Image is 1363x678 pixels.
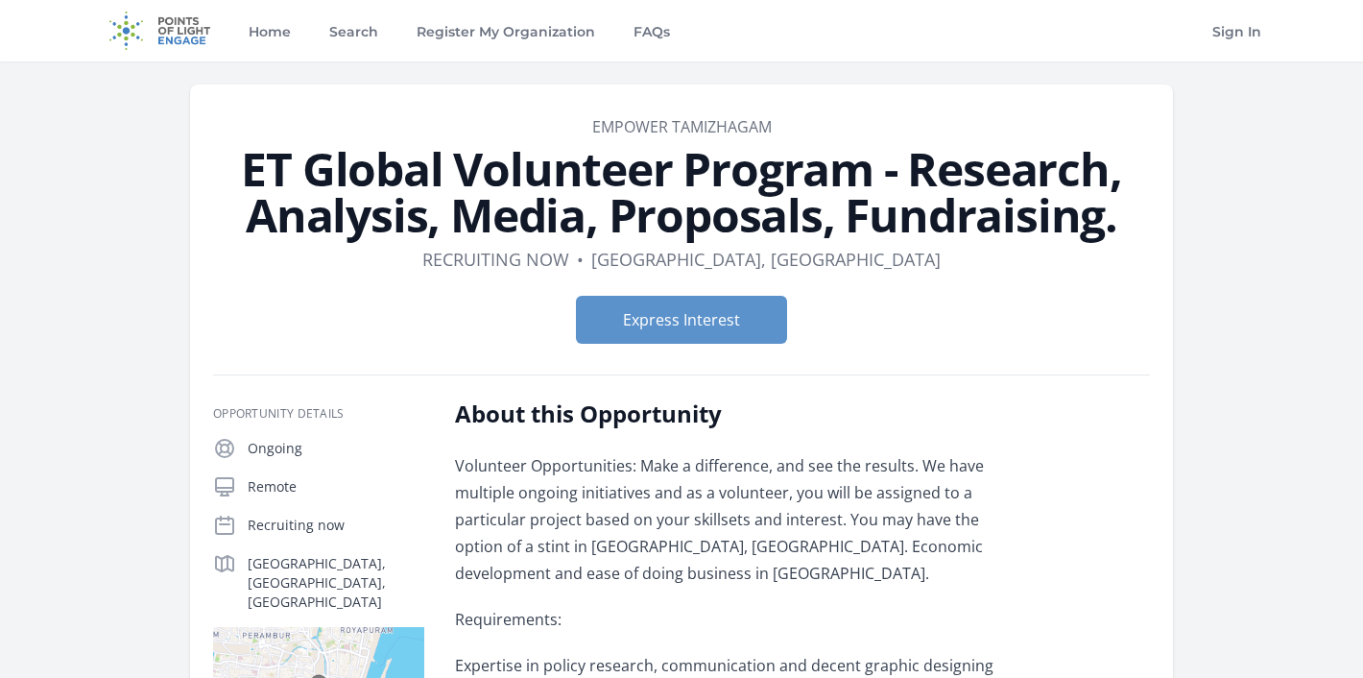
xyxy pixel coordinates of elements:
[422,246,569,273] dd: Recruiting now
[576,296,787,344] button: Express Interest
[248,477,424,496] p: Remote
[213,406,424,422] h3: Opportunity Details
[213,146,1150,238] h1: ET Global Volunteer Program - Research, Analysis, Media, Proposals, Fundraising.
[592,116,772,137] a: Empower Tamizhagam
[455,452,1016,587] p: Volunteer Opportunities: Make a difference, and see the results. We have multiple ongoing initiat...
[455,606,1016,633] p: Requirements:
[591,246,941,273] dd: [GEOGRAPHIC_DATA], [GEOGRAPHIC_DATA]
[577,246,584,273] div: •
[248,439,424,458] p: Ongoing
[248,554,424,612] p: [GEOGRAPHIC_DATA], [GEOGRAPHIC_DATA], [GEOGRAPHIC_DATA]
[248,516,424,535] p: Recruiting now
[455,399,1016,429] h2: About this Opportunity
